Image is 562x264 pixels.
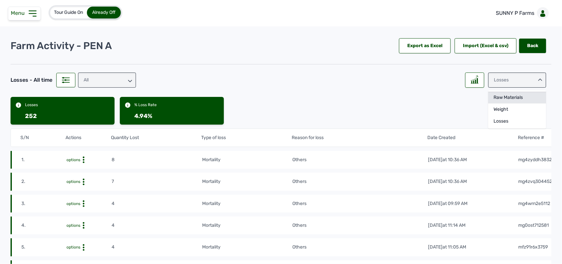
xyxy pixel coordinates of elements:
[65,134,110,141] th: Actions
[112,156,202,163] td: 8
[442,201,468,206] span: at 09:59 AM
[134,102,157,107] div: % Loss Rate
[67,179,80,184] span: options
[67,158,80,162] span: options
[54,10,83,15] span: Tour Guide On
[202,244,292,251] td: mortality
[67,223,80,228] span: options
[112,244,202,251] td: 4
[25,102,38,107] div: Losses
[25,111,37,121] div: 252
[67,245,80,249] span: options
[292,244,428,251] td: Others
[292,222,428,229] td: Others
[292,178,428,185] td: Others
[202,200,292,207] td: mortality
[519,39,546,53] a: Back
[488,115,546,127] div: Losses
[488,73,546,88] div: Losses
[428,157,467,163] div: [DATE]
[20,134,65,141] th: S/N
[112,178,202,185] td: 7
[292,156,428,163] td: Others
[399,38,451,53] div: Export as Excel
[202,178,292,185] td: mortality
[428,244,466,250] div: [DATE]
[496,9,534,17] p: SUNNY P Farms
[488,92,546,103] div: Raw Materials
[442,179,467,184] span: at 10:36 AM
[21,222,66,229] td: 4.
[427,134,518,141] th: Date Created
[488,103,546,115] div: Weight
[428,178,467,185] div: [DATE]
[442,157,467,162] span: at 10:36 AM
[491,4,551,22] a: SUNNY P Farms
[11,10,27,16] span: Menu
[21,244,66,251] td: 5.
[455,38,517,53] div: Import (Excel & csv)
[292,200,428,207] td: Others
[202,222,292,229] td: mortality
[442,222,466,228] span: at 11:14 AM
[92,10,116,15] span: Already Off
[112,200,202,207] td: 4
[11,76,52,84] div: Losses - All time
[134,111,152,121] div: 4.94%
[11,40,112,52] p: Farm Activity - PEN A
[21,200,66,207] td: 3.
[201,134,292,141] th: Type of loss
[67,201,80,206] span: options
[111,134,201,141] th: Quantity Lost
[292,134,427,141] th: Reason for loss
[428,200,468,207] div: [DATE]
[21,178,66,185] td: 2.
[21,156,66,163] td: 1.
[428,222,466,229] div: [DATE]
[442,244,466,250] span: at 11:05 AM
[78,73,136,88] div: All
[202,156,292,163] td: mortality
[112,222,202,229] td: 4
